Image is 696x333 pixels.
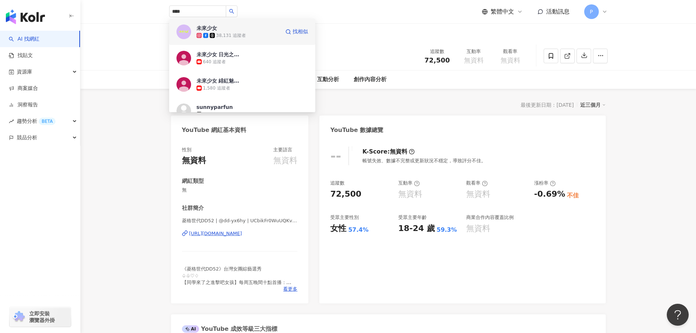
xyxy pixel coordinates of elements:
[171,100,186,110] div: 總覽
[182,204,204,212] div: 社群簡介
[330,126,383,134] div: YouTube 數據總覽
[423,48,451,55] div: 追蹤數
[437,226,457,234] div: 59.3%
[182,217,298,224] span: 菱格世代DD52 | @dd-yx6hy | UCbikFr0WuUQKvGxb0vcpWvg
[497,48,524,55] div: 觀看率
[466,180,488,186] div: 觀看率
[546,8,570,15] span: 活動訊息
[667,304,689,326] iframe: Help Scout Beacon - Open
[182,147,191,153] div: 性別
[398,214,427,221] div: 受眾主要年齡
[390,148,407,156] div: 無資料
[229,9,234,14] span: search
[580,100,606,110] div: 近三個月
[283,286,297,292] span: 看更多
[273,147,292,153] div: 主要語言
[17,64,32,80] span: 資源庫
[9,85,38,92] a: 商案媒合
[398,223,435,234] div: 18-24 歲
[182,230,298,237] a: [URL][DOMAIN_NAME]
[398,189,422,200] div: 無資料
[9,119,14,124] span: rise
[567,192,579,200] div: 不佳
[182,177,204,185] div: 網紅類型
[9,101,38,109] a: 洞察報告
[362,158,486,164] div: 帳號失效、數據不完整或更新狀況不穩定，導致評分不佳。
[9,307,71,327] a: chrome extension立即安裝 瀏覽器外掛
[425,56,450,64] span: 72,500
[330,214,359,221] div: 受眾主要性別
[317,75,339,84] div: 互動分析
[185,30,200,40] div: 7.3萬
[197,50,243,59] div: 菱格世代DD52
[534,189,565,200] div: -0.69%
[9,35,39,43] a: searchAI 找網紅
[273,155,297,166] div: 無資料
[6,10,45,24] img: logo
[460,48,488,55] div: 互動率
[281,75,303,84] div: 相似網紅
[501,57,520,64] span: 無資料
[17,113,56,129] span: 趨勢分析
[466,223,490,234] div: 無資料
[182,126,247,134] div: YouTube 網紅基本資料
[202,75,224,84] div: 受眾分析
[17,129,37,146] span: 競品分析
[239,75,266,84] div: 合作與價值
[12,311,26,323] img: chrome extension
[354,75,387,84] div: 創作內容分析
[330,189,361,200] div: 72,500
[590,8,593,16] span: P
[182,325,278,333] div: YouTube 成效等級三大指標
[362,148,415,156] div: K-Score :
[521,102,574,108] div: 最後更新日期：[DATE]
[466,189,490,200] div: 無資料
[330,223,346,234] div: 女性
[29,310,55,323] span: 立即安裝 瀏覽器外掛
[398,180,420,186] div: 互動率
[9,52,33,59] a: 找貼文
[169,45,191,67] img: KOL Avatar
[466,214,514,221] div: 商業合作內容覆蓋比例
[491,8,514,16] span: 繁體中文
[330,148,341,163] div: --
[534,180,556,186] div: 漲粉率
[348,226,369,234] div: 57.4%
[169,28,206,41] button: 7.3萬
[189,230,242,237] div: [URL][DOMAIN_NAME]
[182,187,298,193] span: 無
[464,57,484,64] span: 無資料
[39,118,56,125] div: BETA
[182,155,206,166] div: 無資料
[182,325,199,333] div: AI
[176,75,187,84] div: 總覽
[330,180,345,186] div: 追蹤數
